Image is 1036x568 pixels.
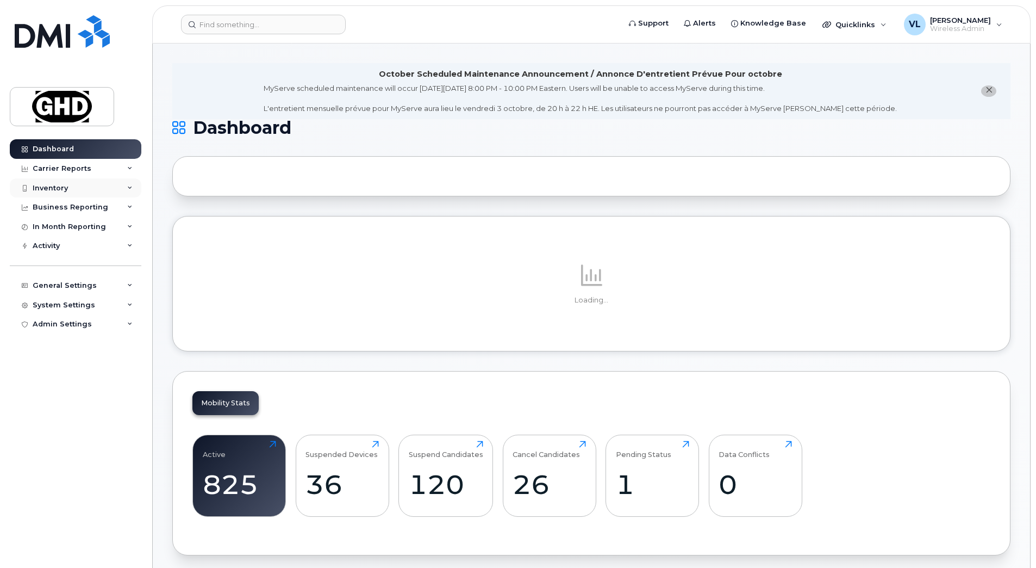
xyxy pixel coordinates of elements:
[616,441,671,459] div: Pending Status
[203,441,276,510] a: Active825
[513,441,580,459] div: Cancel Candidates
[305,441,378,459] div: Suspended Devices
[513,468,586,501] div: 26
[616,468,689,501] div: 1
[203,468,276,501] div: 825
[409,468,483,501] div: 120
[192,295,990,305] p: Loading...
[305,468,379,501] div: 36
[719,468,792,501] div: 0
[513,441,586,510] a: Cancel Candidates26
[305,441,379,510] a: Suspended Devices36
[264,83,897,114] div: MyServe scheduled maintenance will occur [DATE][DATE] 8:00 PM - 10:00 PM Eastern. Users will be u...
[409,441,483,459] div: Suspend Candidates
[616,441,689,510] a: Pending Status1
[719,441,792,510] a: Data Conflicts0
[989,521,1028,560] iframe: Messenger Launcher
[203,441,226,459] div: Active
[379,69,782,80] div: October Scheduled Maintenance Announcement / Annonce D'entretient Prévue Pour octobre
[981,85,996,97] button: close notification
[193,120,291,136] span: Dashboard
[409,441,483,510] a: Suspend Candidates120
[719,441,770,459] div: Data Conflicts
